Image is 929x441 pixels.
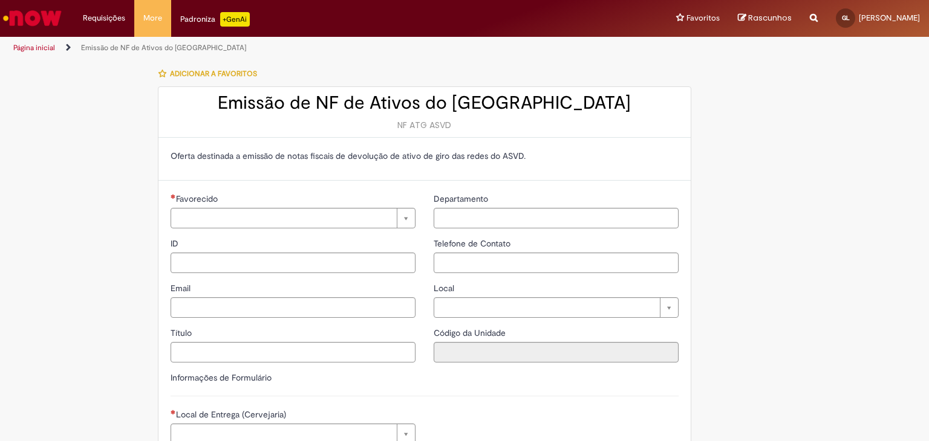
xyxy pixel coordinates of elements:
span: Necessários - Local de Entrega (Cervejaria) [176,409,288,420]
span: Necessários - Favorecido [176,193,220,204]
a: Limpar campo Favorecido [171,208,416,228]
img: ServiceNow [1,6,64,30]
span: Necessários [171,410,176,414]
span: Requisições [83,12,125,24]
span: GL [842,14,850,22]
span: Favoritos [686,12,720,24]
span: Somente leitura - Código da Unidade [434,327,508,338]
input: Código da Unidade [434,342,679,362]
button: Adicionar a Favoritos [158,61,264,86]
span: Adicionar a Favoritos [170,69,257,79]
span: Departamento [434,193,491,204]
h2: Emissão de NF de Ativos do [GEOGRAPHIC_DATA] [171,93,679,113]
label: Somente leitura - Código da Unidade [434,327,508,339]
input: Título [171,342,416,362]
span: Rascunhos [748,12,792,24]
span: Local [434,283,457,294]
a: Rascunhos [738,13,792,24]
span: Necessários [171,194,176,199]
span: Email [171,283,193,294]
span: [PERSON_NAME] [859,13,920,23]
a: Emissão de NF de Ativos do [GEOGRAPHIC_DATA] [81,43,246,53]
input: Departamento [434,208,679,228]
span: Telefone de Contato [434,238,513,249]
p: +GenAi [220,12,250,27]
div: Padroniza [180,12,250,27]
input: Telefone de Contato [434,253,679,273]
label: Informações de Formulário [171,372,272,383]
span: More [143,12,162,24]
span: Título [171,327,194,338]
ul: Trilhas de página [9,37,610,59]
a: Página inicial [13,43,55,53]
div: NF ATG ASVD [171,119,679,131]
input: Email [171,297,416,318]
span: ID [171,238,181,249]
p: Oferta destinada a emissão de notas fiscais de devolução de ativo de giro das redes do ASVD. [171,150,679,162]
a: Limpar campo Local [434,297,679,318]
input: ID [171,253,416,273]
